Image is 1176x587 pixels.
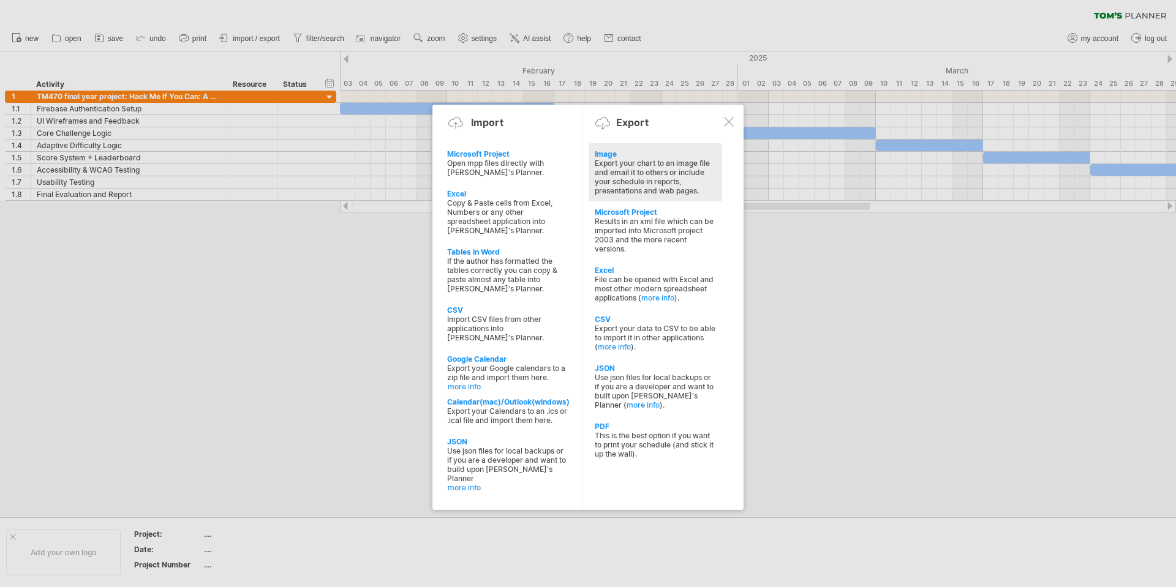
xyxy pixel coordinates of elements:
[595,422,716,431] div: PDF
[616,116,649,129] div: Export
[447,189,568,198] div: Excel
[595,217,716,253] div: Results in an xml file which can be imported into Microsoft project 2003 and the more recent vers...
[595,373,716,409] div: Use json files for local backups or if you are a developer and want to built upon [PERSON_NAME]'s...
[447,256,568,293] div: If the author has formatted the tables correctly you can copy & paste almost any table into [PERS...
[595,324,716,351] div: Export your data to CSV to be able to import it in other applications ( ).
[595,208,716,217] div: Microsoft Project
[471,116,503,129] div: Import
[595,275,716,302] div: File can be opened with Excel and most other modern spreadsheet applications ( ).
[595,315,716,324] div: CSV
[448,483,569,492] a: more info
[598,342,631,351] a: more info
[447,247,568,256] div: Tables in Word
[595,266,716,275] div: Excel
[595,364,716,373] div: JSON
[641,293,674,302] a: more info
[627,400,660,409] a: more info
[595,149,716,159] div: Image
[447,198,568,235] div: Copy & Paste cells from Excel, Numbers or any other spreadsheet application into [PERSON_NAME]'s ...
[595,159,716,195] div: Export your chart to an image file and email it to others or include your schedule in reports, pr...
[595,431,716,458] div: This is the best option if you want to print your schedule (and stick it up the wall).
[448,382,569,391] a: more info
